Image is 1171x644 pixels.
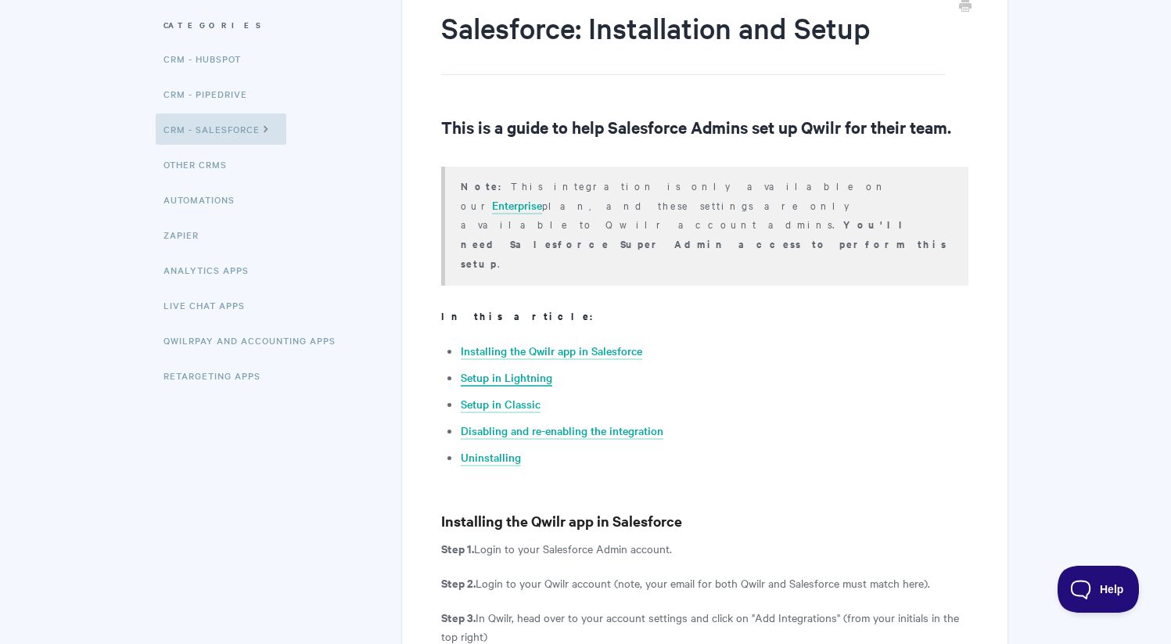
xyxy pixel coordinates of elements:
strong: You'll need Salesforce Super Admin access to perform this setup [461,217,946,271]
a: Zapier [163,219,210,250]
h3: Installing the Qwilr app in Salesforce [441,510,968,532]
a: Live Chat Apps [163,290,257,321]
b: In this article: [441,308,602,323]
a: Uninstalling [461,449,521,466]
a: CRM - Salesforce [156,113,286,145]
a: Analytics Apps [163,254,260,286]
a: Disabling and re-enabling the integration [461,423,663,440]
h1: Salesforce: Installation and Setup [441,8,944,75]
a: Retargeting Apps [163,360,272,391]
a: Setup in Classic [461,396,541,413]
a: CRM - HubSpot [163,43,253,74]
strong: Step 2. [441,574,476,591]
p: This integration is only available on our plan, and these settings are only available to Qwilr ac... [461,176,948,273]
a: Automations [163,184,246,215]
strong: Step 3. [441,609,476,625]
a: Enterprise [492,197,542,214]
strong: Note: [461,178,511,193]
p: Login to your Salesforce Admin account. [441,539,968,558]
h3: Categories [163,11,358,39]
p: Login to your Qwilr account (note, your email for both Qwilr and Salesforce must match here). [441,574,968,592]
h2: This is a guide to help Salesforce Admins set up Qwilr for their team. [441,114,968,139]
a: Setup in Lightning [461,369,552,387]
a: QwilrPay and Accounting Apps [163,325,347,356]
strong: Step 1. [441,540,474,556]
a: CRM - Pipedrive [163,78,259,110]
a: Other CRMs [163,149,239,180]
a: Installing the Qwilr app in Salesforce [461,343,642,360]
iframe: Toggle Customer Support [1058,566,1140,613]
